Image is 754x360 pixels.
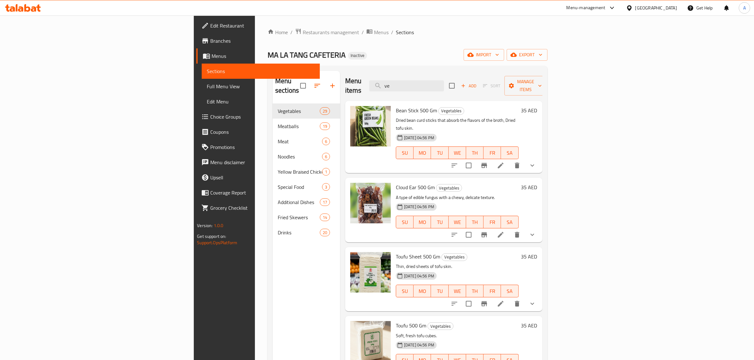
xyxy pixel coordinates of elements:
span: Choice Groups [210,113,315,121]
span: 6 [322,154,330,160]
div: Yellow Braised Chicken Rice [278,168,322,176]
span: Menus [374,28,389,36]
span: Select to update [462,159,475,172]
span: Menu disclaimer [210,158,315,166]
span: Coupons [210,128,315,136]
h6: 35 AED [521,252,537,261]
span: Meat [278,138,322,145]
span: Add [460,82,477,90]
nav: breadcrumb [268,28,548,36]
span: Full Menu View [207,83,315,90]
button: WE [449,146,466,159]
span: Additional Dishes [278,198,320,206]
a: Promotions [196,140,320,155]
span: SU [399,148,411,158]
button: TU [431,146,448,159]
a: Restaurants management [295,28,359,36]
div: Noodles6 [273,149,340,164]
li: / [391,28,393,36]
div: items [322,153,330,160]
span: Version: [197,221,212,230]
span: FR [486,287,498,296]
div: items [322,183,330,191]
button: FR [484,216,501,228]
button: Branch-specific-item [477,227,492,242]
span: Branches [210,37,315,45]
span: SU [399,287,411,296]
div: Menu-management [567,4,605,12]
p: Soft, fresh tofu cubes. [396,332,519,340]
div: items [320,229,330,236]
span: export [512,51,542,59]
li: / [362,28,364,36]
button: SA [501,216,518,228]
span: [DATE] 04:56 PM [402,135,437,141]
span: 3 [322,184,330,190]
svg: Show Choices [529,162,536,169]
span: Noodles [278,153,322,160]
span: Sections [396,28,414,36]
span: 14 [320,214,330,220]
a: Grocery Checklist [196,200,320,215]
button: delete [510,227,525,242]
div: Drinks [278,229,320,236]
span: Toufu 500 Gm [396,321,426,330]
span: TU [434,218,446,227]
span: TH [469,287,481,296]
a: Branches [196,33,320,48]
div: items [322,168,330,176]
a: Sections [202,64,320,79]
span: 29 [320,108,330,114]
h6: 35 AED [521,321,537,330]
span: Coverage Report [210,189,315,196]
button: Manage items [504,76,547,96]
a: Edit menu item [497,162,504,169]
div: Special Food3 [273,179,340,195]
span: Edit Restaurant [210,22,315,29]
div: Vegetables [438,107,464,115]
span: Edit Menu [207,98,315,105]
a: Menus [366,28,389,36]
a: Menu disclaimer [196,155,320,170]
h6: 35 AED [521,183,537,192]
span: 20 [320,230,330,236]
input: search [369,80,444,91]
div: Inactive [348,52,367,59]
span: 1.0.0 [214,221,224,230]
span: MO [416,218,428,227]
button: TH [466,285,484,297]
button: TH [466,146,484,159]
span: Select to update [462,297,475,310]
span: SA [504,287,516,296]
span: FR [486,218,498,227]
span: Inactive [348,53,367,58]
a: Coverage Report [196,185,320,200]
button: FR [484,285,501,297]
span: Meatballs [278,122,320,130]
span: Select section [445,79,459,92]
span: Upsell [210,174,315,181]
button: import [464,49,504,61]
button: TH [466,216,484,228]
nav: Menu sections [273,101,340,243]
span: Grocery Checklist [210,204,315,212]
img: Toufu Sheet 500 Gm [350,252,391,293]
button: delete [510,158,525,173]
div: Meatballs19 [273,119,340,134]
img: Cloud Ear 500 Gm [350,183,391,223]
span: Manage items [510,78,542,94]
span: Sections [207,67,315,75]
span: WE [451,218,464,227]
span: Vegetables [428,323,453,330]
span: [DATE] 04:56 PM [402,273,437,279]
span: SA [504,148,516,158]
div: items [320,122,330,130]
button: SA [501,146,518,159]
span: Cloud Ear 500 Gm [396,183,435,192]
button: SU [396,216,414,228]
button: MO [414,285,431,297]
